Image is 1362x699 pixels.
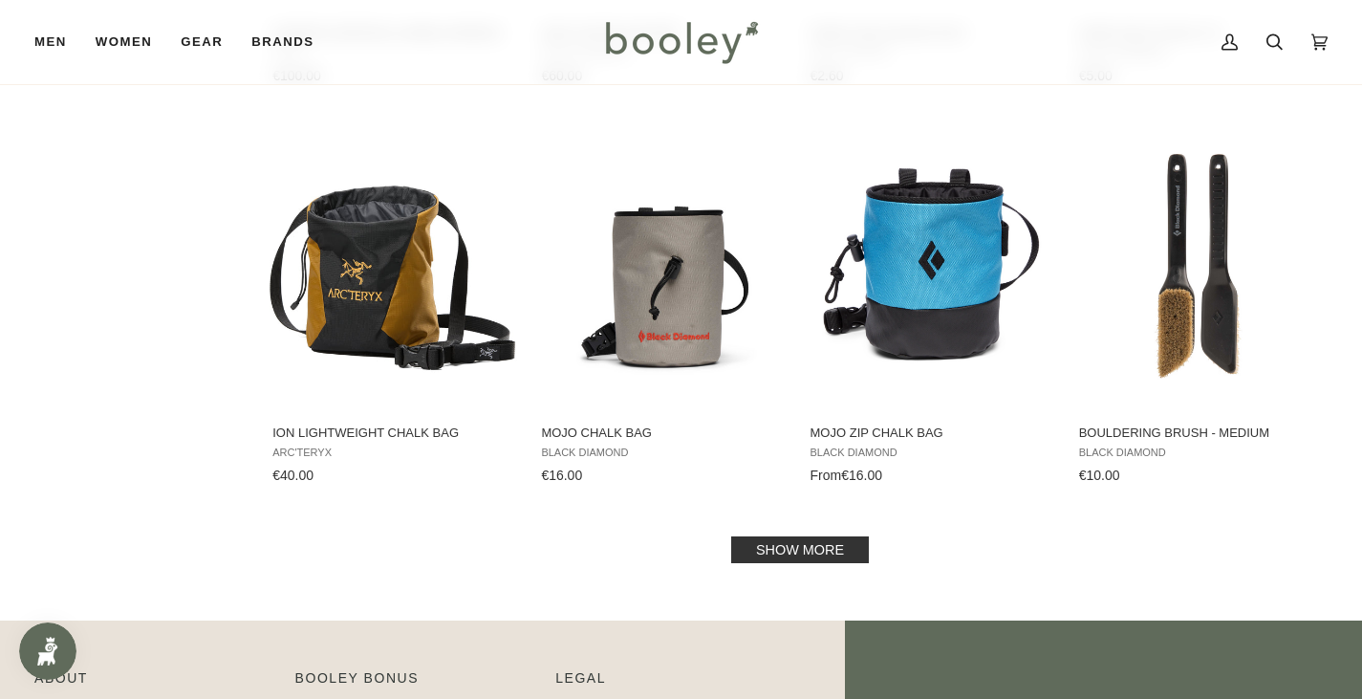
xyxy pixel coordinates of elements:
span: Black Diamond [811,447,1052,459]
img: Black Diamond Mojo Chalk Bag Moonstone - Booley Galway [538,142,786,390]
a: Show more [731,536,869,563]
span: Men [34,33,67,52]
img: Black Diamond Bouldering Brush - Medium Black - Booley Galway [1076,142,1324,390]
img: Arc'teryx Ion Lightweight Chalk Bag Yukon / Black - Booley Galway [270,142,517,390]
span: Bouldering Brush - Medium [1079,425,1321,442]
div: Pagination [272,542,1328,557]
span: Arc'teryx [272,447,514,459]
iframe: Button to open loyalty program pop-up [19,623,76,680]
span: Gear [181,33,223,52]
span: From [811,468,842,483]
a: Mojo Chalk Bag [538,123,786,491]
span: €40.00 [272,468,313,483]
a: Bouldering Brush - Medium [1076,123,1324,491]
a: Mojo Zip Chalk Bag [808,123,1055,491]
img: Mojo Zip Chalk Bag Azul - Booley Galway [808,142,1055,390]
p: Booley Bonus [295,668,537,698]
img: Booley [597,14,765,70]
span: Women [96,33,152,52]
span: Mojo Zip Chalk Bag [811,425,1052,442]
p: Pipeline_Footer Sub [555,668,797,698]
a: Ion Lightweight Chalk Bag [270,123,517,491]
span: Black Diamond [1079,447,1321,459]
p: Pipeline_Footer Main [34,668,276,698]
span: Ion Lightweight Chalk Bag [272,425,514,442]
span: Mojo Chalk Bag [541,425,783,442]
span: Black Diamond [541,447,783,459]
span: Brands [251,33,313,52]
span: €16.00 [841,468,882,483]
span: €16.00 [541,468,582,483]
span: €10.00 [1079,468,1120,483]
